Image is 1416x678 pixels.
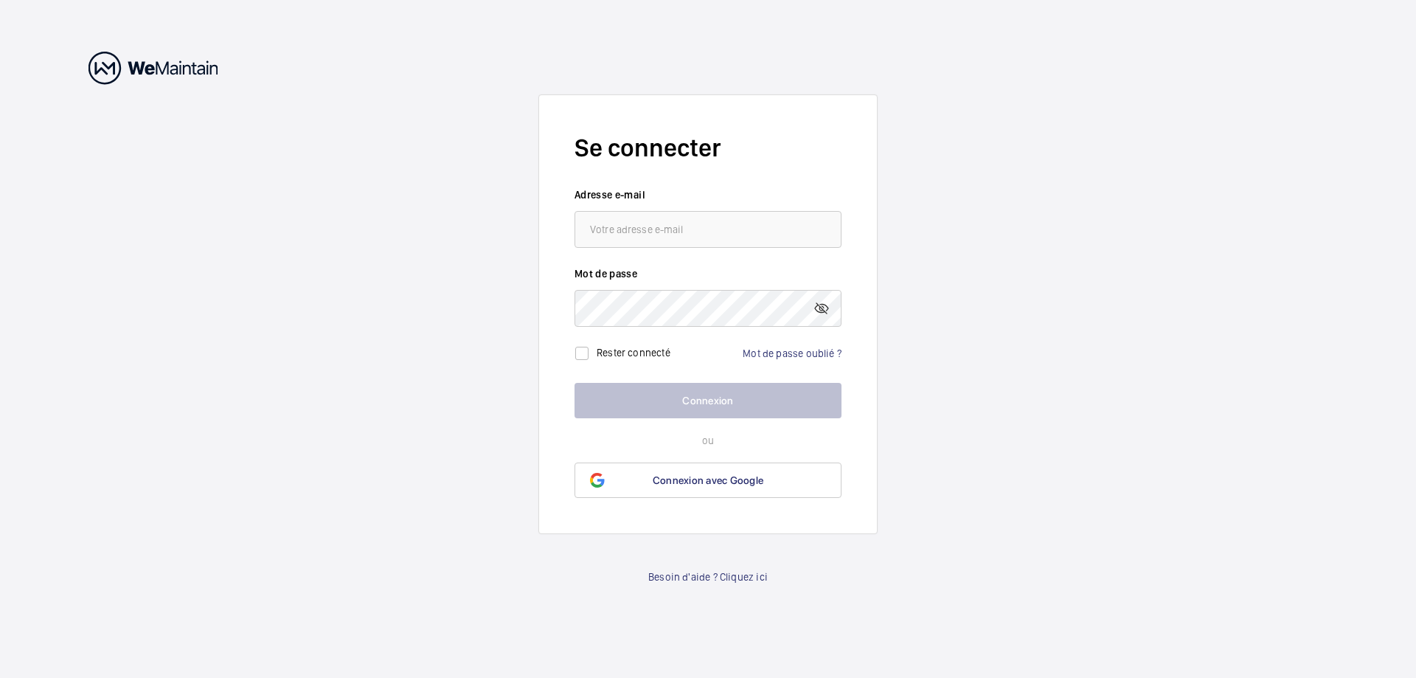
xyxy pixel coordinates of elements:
[575,131,841,165] h2: Se connecter
[575,187,841,202] label: Adresse e-mail
[648,570,768,584] a: Besoin d'aide ? Cliquez ici
[743,347,841,359] a: Mot de passe oublié ?
[575,383,841,418] button: Connexion
[575,211,841,248] input: Votre adresse e-mail
[597,346,670,358] label: Rester connecté
[575,433,841,448] p: ou
[653,474,763,486] span: Connexion avec Google
[575,266,841,281] label: Mot de passe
